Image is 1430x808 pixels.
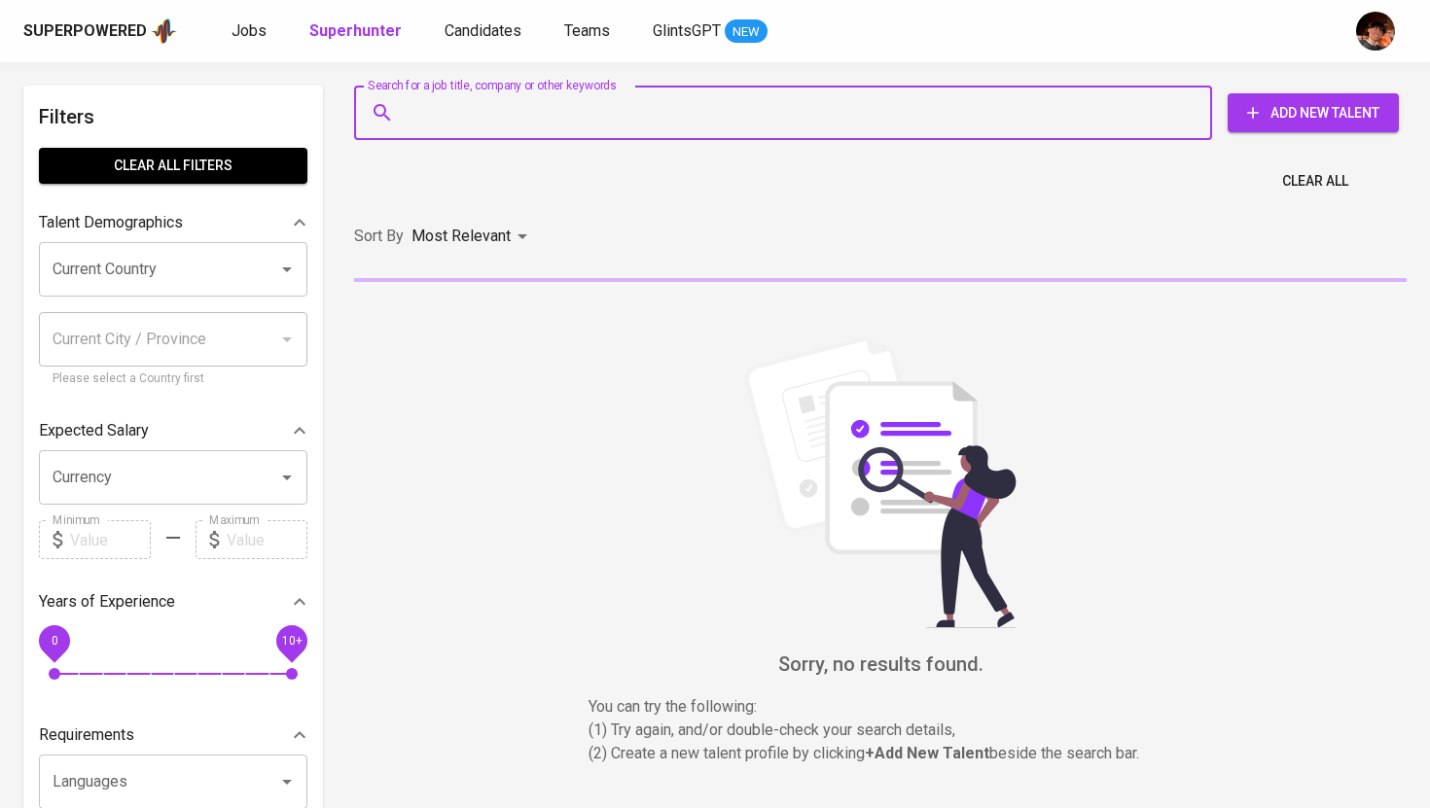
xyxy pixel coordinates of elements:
span: GlintsGPT [653,21,721,40]
h6: Sorry, no results found. [354,649,1407,680]
span: Teams [564,21,610,40]
span: Jobs [232,21,267,40]
input: Value [70,520,151,559]
button: Open [273,464,301,491]
div: Talent Demographics [39,203,307,242]
span: Candidates [445,21,521,40]
p: Talent Demographics [39,211,183,234]
b: Superhunter [309,21,402,40]
p: (1) Try again, and/or double-check your search details, [589,719,1172,742]
p: Sort By [354,225,404,248]
a: Candidates [445,19,525,44]
div: Expected Salary [39,411,307,450]
div: Years of Experience [39,582,307,621]
a: Superhunter [309,19,406,44]
span: NEW [725,22,768,42]
div: Most Relevant [411,219,534,255]
span: 10+ [281,634,302,648]
button: Open [273,256,301,283]
button: Clear All [1274,163,1356,199]
b: + Add New Talent [865,744,989,762]
button: Open [273,768,301,795]
p: Most Relevant [411,225,511,248]
p: (2) Create a new talent profile by clicking beside the search bar. [589,742,1172,765]
img: diemas@glints.com [1356,12,1395,51]
img: app logo [151,17,177,46]
button: Clear All filters [39,148,307,184]
p: Requirements [39,723,134,747]
div: Superpowered [23,20,147,43]
span: Clear All [1282,169,1348,193]
span: Clear All filters [54,154,292,178]
a: Teams [564,19,614,44]
a: Superpoweredapp logo [23,17,177,46]
p: Please select a Country first [53,369,294,389]
a: GlintsGPT NEW [653,19,768,44]
input: Value [227,520,307,559]
span: Add New Talent [1243,101,1383,125]
button: Add New Talent [1228,93,1399,132]
p: You can try the following : [589,695,1172,719]
p: Expected Salary [39,419,149,442]
div: Requirements [39,716,307,755]
span: 0 [51,634,57,648]
h6: Filters [39,101,307,132]
img: file_searching.svg [734,336,1026,628]
a: Jobs [232,19,270,44]
p: Years of Experience [39,590,175,614]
